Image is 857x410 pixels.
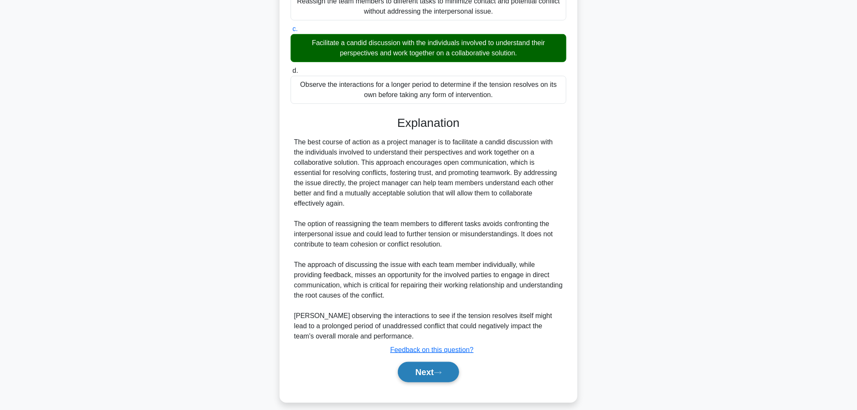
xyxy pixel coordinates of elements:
[296,116,561,130] h3: Explanation
[291,76,566,104] div: Observe the interactions for a longer period to determine if the tension resolves on its own befo...
[292,25,297,32] span: c.
[398,362,459,382] button: Next
[390,346,474,353] a: Feedback on this question?
[294,137,563,341] div: The best course of action as a project manager is to facilitate a candid discussion with the indi...
[292,67,298,74] span: d.
[291,34,566,62] div: Facilitate a candid discussion with the individuals involved to understand their perspectives and...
